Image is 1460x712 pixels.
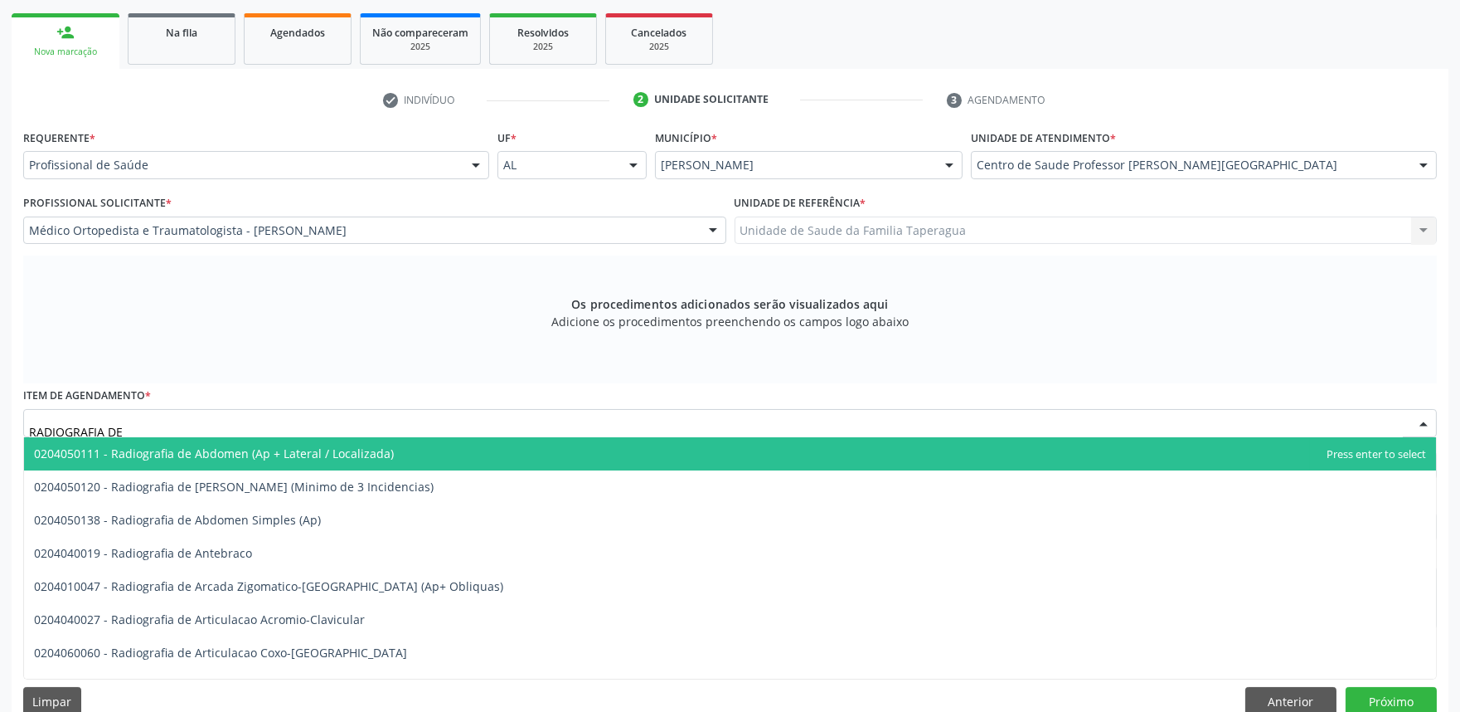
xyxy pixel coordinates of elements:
span: Adicione os procedimentos preenchendo os campos logo abaixo [551,313,909,330]
label: Requerente [23,125,95,151]
span: [PERSON_NAME] [661,157,929,173]
div: 2025 [502,41,584,53]
div: Nova marcação [23,46,108,58]
div: person_add [56,23,75,41]
span: Médico Ortopedista e Traumatologista - [PERSON_NAME] [29,222,692,239]
span: Não compareceram [372,26,468,40]
span: Na fila [166,26,197,40]
label: Unidade de atendimento [971,125,1116,151]
span: Profissional de Saúde [29,157,455,173]
div: 2 [633,92,648,107]
span: 0204050138 - Radiografia de Abdomen Simples (Ap) [34,512,321,528]
span: 0204050120 - Radiografia de [PERSON_NAME] (Minimo de 3 Incidencias) [34,479,434,495]
div: Unidade solicitante [654,92,769,107]
span: AL [503,157,614,173]
span: 0204040035 - Radiografia de Articulacao Escapulo-Umeral [34,678,355,694]
label: Unidade de referência [735,191,866,217]
span: 0204010047 - Radiografia de Arcada Zigomatico-[GEOGRAPHIC_DATA] (Ap+ Obliquas) [34,578,503,594]
label: Município [655,125,717,151]
span: 0204040019 - Radiografia de Antebraco [34,545,252,561]
span: 0204040027 - Radiografia de Articulacao Acromio-Clavicular [34,612,365,627]
span: Resolvidos [517,26,569,40]
span: Centro de Saude Professor [PERSON_NAME][GEOGRAPHIC_DATA] [977,157,1403,173]
span: Cancelados [632,26,687,40]
span: 0204060060 - Radiografia de Articulacao Coxo-[GEOGRAPHIC_DATA] [34,645,407,661]
span: 0204050111 - Radiografia de Abdomen (Ap + Lateral / Localizada) [34,446,394,461]
span: Os procedimentos adicionados serão visualizados aqui [571,295,888,313]
div: 2025 [618,41,701,53]
label: Profissional Solicitante [23,191,172,217]
span: Agendados [270,26,325,40]
input: Buscar por procedimento [29,415,1403,448]
label: Item de agendamento [23,383,151,409]
div: 2025 [372,41,468,53]
label: UF [497,125,517,151]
